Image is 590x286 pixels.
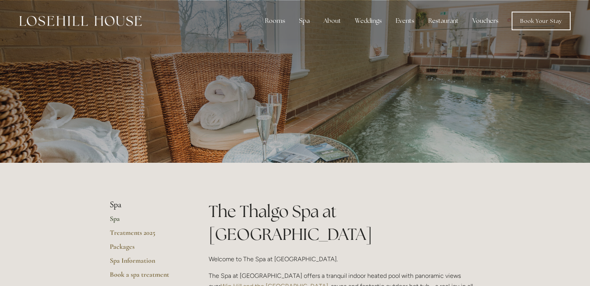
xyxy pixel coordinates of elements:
[209,254,481,264] p: Welcome to The Spa at [GEOGRAPHIC_DATA].
[512,12,571,30] a: Book Your Stay
[466,13,505,29] a: Vouchers
[19,16,142,26] img: Losehill House
[209,200,481,246] h1: The Thalgo Spa at [GEOGRAPHIC_DATA]
[110,270,184,284] a: Book a spa treatment
[110,214,184,228] a: Spa
[110,256,184,270] a: Spa Information
[110,200,184,210] li: Spa
[293,13,316,29] div: Spa
[422,13,465,29] div: Restaurant
[259,13,291,29] div: Rooms
[110,242,184,256] a: Packages
[317,13,347,29] div: About
[349,13,388,29] div: Weddings
[110,228,184,242] a: Treatments 2025
[389,13,420,29] div: Events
